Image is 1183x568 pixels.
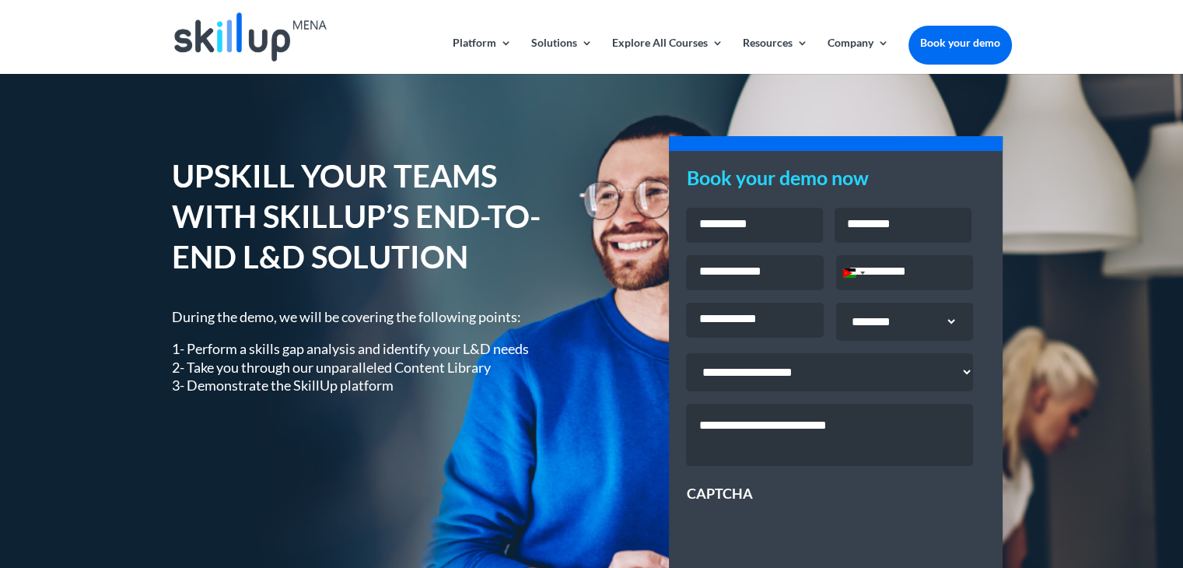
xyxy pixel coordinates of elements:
[172,340,569,394] p: 1- Perform a skills gap analysis and identify your L&D needs 2- Take you through our unparalleled...
[837,256,870,289] button: Selected country
[612,37,723,74] a: Explore All Courses
[908,26,1012,60] a: Book your demo
[531,37,593,74] a: Solutions
[924,400,1183,568] iframe: Chat Widget
[172,308,569,395] div: During the demo, we will be covering the following points:
[686,168,985,195] h3: Book your demo now
[828,37,889,74] a: Company
[174,12,327,61] img: Skillup Mena
[172,156,569,285] h1: UPSKILL YOUR TEAMS WITH SKILLUP’S END-TO-END L&D SOLUTION
[453,37,512,74] a: Platform
[686,485,752,503] label: CAPTCHA
[686,503,922,564] iframe: reCAPTCHA
[743,37,808,74] a: Resources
